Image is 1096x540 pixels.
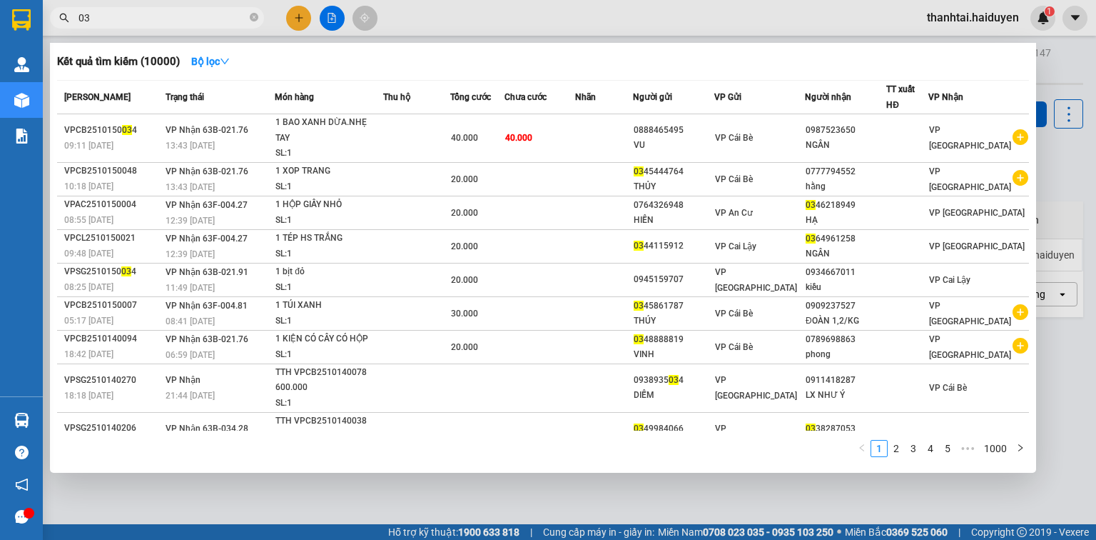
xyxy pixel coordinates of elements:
div: 1 TÉP HS TRẮNG [275,231,382,246]
span: VP [GEOGRAPHIC_DATA] [929,125,1011,151]
li: 3 [905,440,922,457]
span: 20.000 [451,342,478,352]
span: VP Nhận 63F-004.27 [166,234,248,244]
div: 0987523650 [806,123,886,138]
span: 03 [806,200,816,210]
span: VP Cái Bè [715,309,753,319]
div: kiều [806,280,886,295]
div: 46218949 [806,198,886,213]
div: DIỄM [634,388,714,403]
div: 1 TÚI XANH [275,298,382,314]
span: 03 [806,424,816,434]
div: 0777794552 [806,164,886,179]
span: 40.000 [451,133,478,143]
span: 05:17 [DATE] [64,316,113,326]
a: 5 [940,441,955,456]
span: plus-circle [1013,129,1028,145]
div: 0789698863 [806,332,886,347]
span: VP [GEOGRAPHIC_DATA] [929,166,1011,192]
span: Món hàng [275,92,314,102]
a: 1000 [980,441,1011,456]
div: 49984066 [634,421,714,436]
div: VPCB2510150007 [64,298,161,313]
li: 1 [871,440,888,457]
span: VP Nhận [928,92,963,102]
button: Bộ lọcdown [180,50,241,73]
span: 09:48 [DATE] [64,249,113,259]
span: ••• [956,440,979,457]
span: VP Nhận 63F-004.81 [166,301,248,311]
span: 09:11 [DATE] [64,141,113,151]
span: right [1016,444,1025,452]
span: 18:42 [DATE] [64,349,113,359]
span: Người gửi [633,92,672,102]
span: 03 [634,241,644,251]
span: 03 [121,266,131,276]
span: close-circle [250,13,258,21]
span: 12:39 [DATE] [166,216,215,226]
div: VPAC2510150004 [64,197,161,212]
input: Tìm tên, số ĐT hoặc mã đơn [78,10,247,26]
div: TTH VPCB2510140078 600.000 [275,365,382,396]
div: ĐOÀN 1,2/KG [806,314,886,329]
li: Next 5 Pages [956,440,979,457]
span: 03 [634,334,644,344]
span: 03 [669,375,679,385]
div: phong [806,347,886,362]
div: VPCB2510150 4 [64,123,161,138]
div: 0909237527 [806,299,886,314]
span: 30.000 [451,309,478,319]
span: 20.000 [451,241,478,251]
div: 1 bịt đỏ [275,264,382,280]
span: VP Cái Bè [715,133,753,143]
img: warehouse-icon [14,93,29,108]
span: 08:41 [DATE] [166,316,215,326]
a: 1 [871,441,887,456]
span: VP Nhận 63B-021.76 [166,125,248,135]
span: 12:39 [DATE] [166,249,215,259]
span: close-circle [250,11,258,25]
span: 08:25 [DATE] [64,282,113,292]
li: 1000 [979,440,1012,457]
li: 4 [922,440,939,457]
div: 1 BAO XANH DỪA.NHẸ TAY [275,115,382,146]
span: plus-circle [1013,338,1028,354]
div: THỦY [634,179,714,194]
span: VP Nhận 63B-021.91 [166,267,248,277]
div: VU [634,138,714,153]
div: 45861787 [634,299,714,314]
span: VP Cái Bè [715,342,753,352]
span: Thu hộ [383,92,410,102]
div: 0764326948 [634,198,714,213]
div: SL: 1 [275,280,382,296]
span: 08:55 [DATE] [64,215,113,225]
span: 20.000 [451,275,478,285]
span: Chưa cước [504,92,547,102]
img: warehouse-icon [14,57,29,72]
span: VP Cai Lậy [715,241,756,251]
div: VINH [634,347,714,362]
div: 48888819 [634,332,714,347]
span: 11:49 [DATE] [166,283,215,293]
span: plus-circle [1013,170,1028,186]
span: 13:43 [DATE] [166,141,215,151]
div: 0945159707 [634,272,714,287]
span: Nhãn [575,92,596,102]
span: TT xuất HĐ [886,84,915,110]
li: 2 [888,440,905,457]
strong: Bộ lọc [191,56,230,67]
span: search [59,13,69,23]
span: 21:44 [DATE] [166,391,215,401]
div: NGÂN [806,138,886,153]
span: plus-circle [1013,304,1028,320]
div: VPCB2510140094 [64,331,161,346]
span: 20.000 [451,208,478,218]
img: logo-vxr [12,9,31,31]
span: 13:43 [DATE] [166,182,215,192]
div: 45444764 [634,164,714,179]
div: NGÂN [806,246,886,261]
span: VP Nhận [166,375,201,385]
span: 18:18 [DATE] [64,391,113,401]
div: SL: 1 [275,347,382,363]
img: solution-icon [14,129,29,144]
